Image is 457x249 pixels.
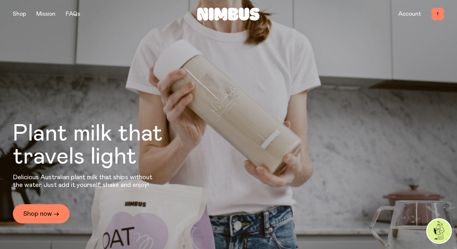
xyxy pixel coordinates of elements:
[13,122,198,168] h1: Plant milk that travels light
[36,11,55,17] a: Mission
[13,173,157,189] p: Delicious Australian plant milk that ships without the water. Just add it yourself, shake and enjoy!
[13,204,70,223] a: Shop now →
[431,8,444,20] button: 1
[398,11,421,17] a: Account
[66,11,80,17] a: FAQs
[427,219,451,243] img: agent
